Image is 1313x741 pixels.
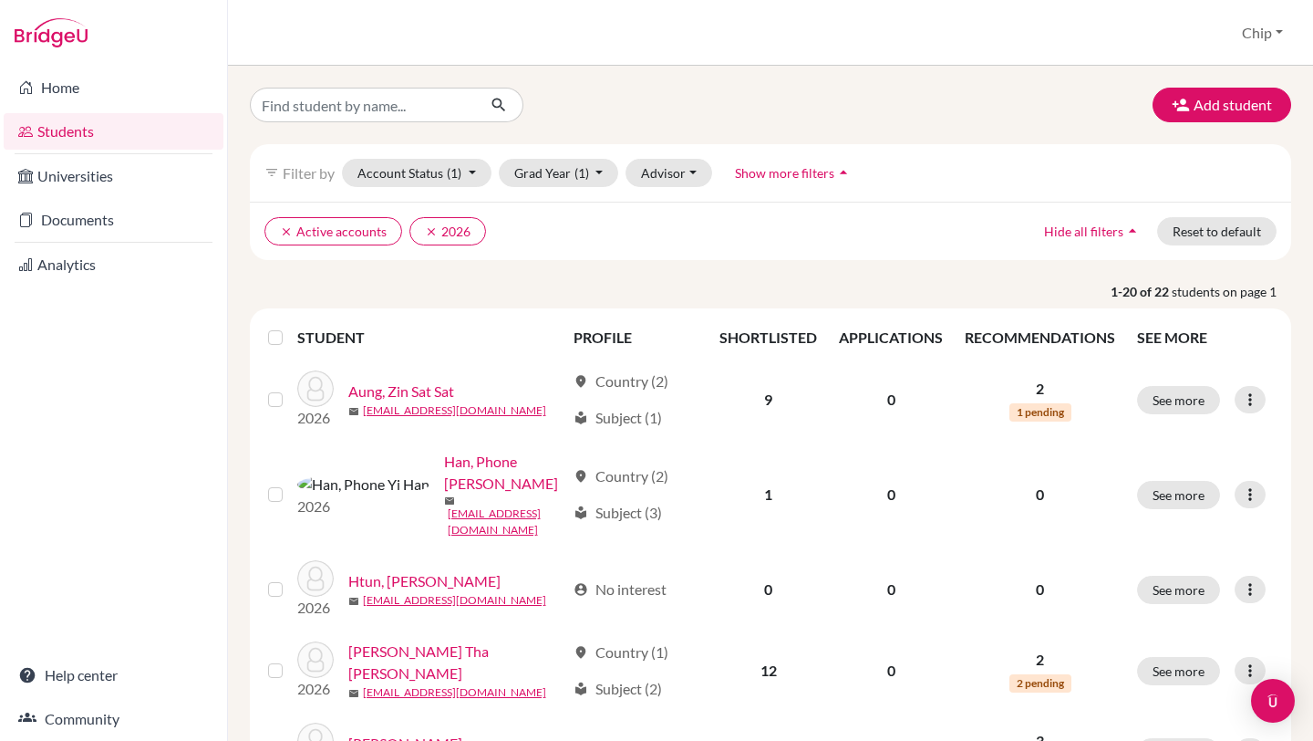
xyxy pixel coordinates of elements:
[409,217,486,245] button: clear2026
[708,440,828,549] td: 1
[1153,88,1291,122] button: Add student
[297,496,429,517] p: 2026
[1251,679,1295,723] div: Open Intercom Messenger
[828,440,954,549] td: 0
[574,469,588,484] span: location_on
[965,378,1115,400] p: 2
[574,165,589,181] span: (1)
[574,374,588,389] span: location_on
[574,642,668,663] div: Country (1)
[297,474,429,496] img: Han, Phone Yi Han
[348,570,501,592] a: Htun, [PERSON_NAME]
[574,370,668,392] div: Country (2)
[444,496,455,506] span: mail
[348,406,359,417] span: mail
[574,678,662,700] div: Subject (2)
[574,645,588,660] span: location_on
[1126,316,1284,360] th: SEE MORE
[708,360,828,440] td: 9
[1111,282,1172,301] strong: 1-20 of 22
[708,549,828,630] td: 0
[283,164,335,182] span: Filter by
[735,165,834,181] span: Show more filters
[574,579,667,600] div: No interest
[574,411,588,425] span: local_library
[342,159,491,187] button: Account Status(1)
[447,165,461,181] span: (1)
[363,592,546,609] a: [EMAIL_ADDRESS][DOMAIN_NAME]
[297,642,334,678] img: Htut, Thi Tha David
[1029,217,1157,245] button: Hide all filtersarrow_drop_up
[297,597,334,619] p: 2026
[834,163,853,182] i: arrow_drop_up
[1009,674,1071,693] span: 2 pending
[444,451,566,495] a: Han, Phone [PERSON_NAME]
[297,407,334,429] p: 2026
[4,701,223,737] a: Community
[363,684,546,701] a: [EMAIL_ADDRESS][DOMAIN_NAME]
[4,69,223,106] a: Home
[828,630,954,712] td: 0
[574,407,662,429] div: Subject (1)
[574,465,668,487] div: Country (2)
[264,165,279,180] i: filter_list
[264,217,402,245] button: clearActive accounts
[708,630,828,712] td: 12
[297,316,563,360] th: STUDENT
[348,641,566,684] a: [PERSON_NAME] Tha [PERSON_NAME]
[348,381,454,402] a: Aung, Zin Sat Sat
[954,316,1126,360] th: RECOMMENDATIONS
[250,88,476,122] input: Find student by name...
[708,316,828,360] th: SHORTLISTED
[297,560,334,597] img: Htun, Min Thant
[1137,657,1220,685] button: See more
[965,484,1115,506] p: 0
[563,316,708,360] th: PROFILE
[297,678,334,700] p: 2026
[828,360,954,440] td: 0
[499,159,619,187] button: Grad Year(1)
[965,649,1115,671] p: 2
[625,159,712,187] button: Advisor
[4,158,223,194] a: Universities
[4,202,223,238] a: Documents
[574,502,662,524] div: Subject (3)
[363,402,546,419] a: [EMAIL_ADDRESS][DOMAIN_NAME]
[1123,222,1142,240] i: arrow_drop_up
[1044,224,1123,239] span: Hide all filters
[1157,217,1277,245] button: Reset to default
[965,579,1115,600] p: 0
[4,113,223,150] a: Students
[280,225,293,238] i: clear
[1234,16,1291,50] button: Chip
[1137,481,1220,509] button: See more
[15,18,88,47] img: Bridge-U
[448,506,566,538] a: [EMAIL_ADDRESS][DOMAIN_NAME]
[574,506,588,520] span: local_library
[574,682,588,696] span: local_library
[1009,403,1071,422] span: 1 pending
[297,370,334,407] img: Aung, Zin Sat Sat
[828,316,954,360] th: APPLICATIONS
[1137,576,1220,604] button: See more
[425,225,438,238] i: clear
[348,596,359,607] span: mail
[4,246,223,283] a: Analytics
[1137,386,1220,414] button: See more
[828,549,954,630] td: 0
[348,688,359,699] span: mail
[4,657,223,694] a: Help center
[719,159,868,187] button: Show more filtersarrow_drop_up
[1172,282,1291,301] span: students on page 1
[574,582,588,597] span: account_circle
